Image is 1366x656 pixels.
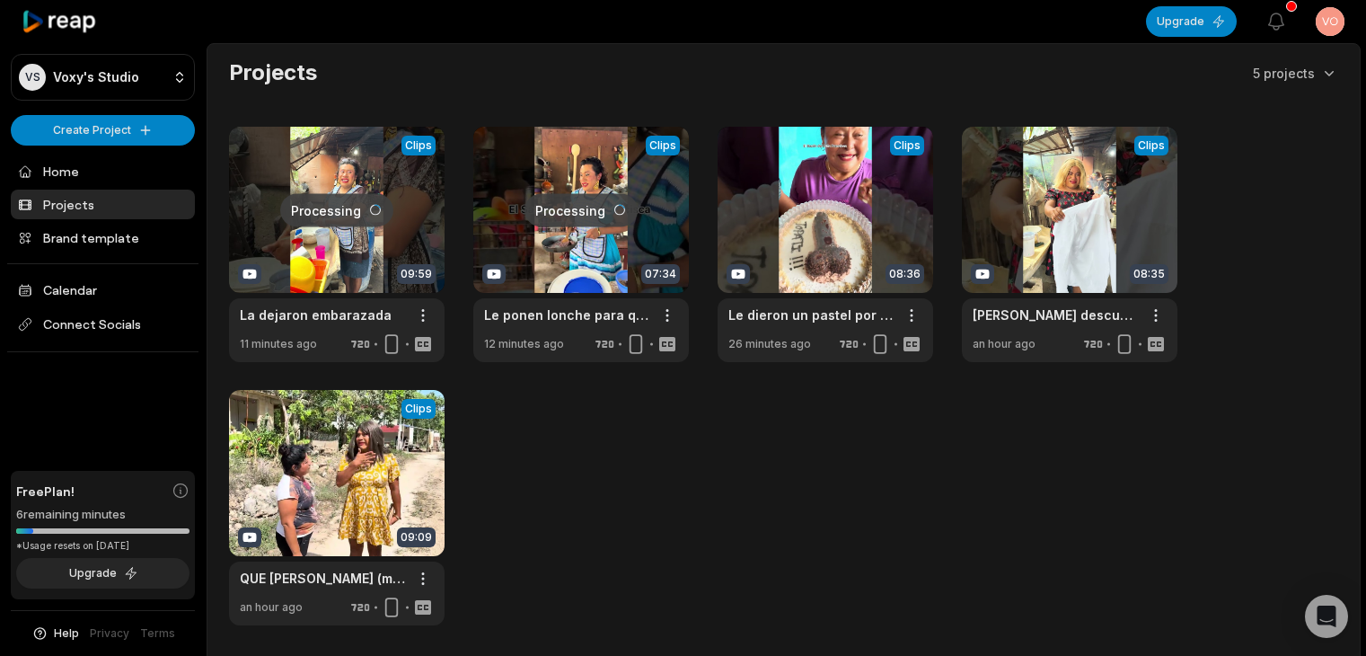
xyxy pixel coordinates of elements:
button: Create Project [11,115,195,146]
a: Terms [140,625,175,642]
a: Le ponen lonche para que se lo coma con otra [484,306,649,324]
a: Brand template [11,223,195,253]
div: VS [19,64,46,91]
button: 5 projects [1253,64,1338,83]
a: Le dieron un pastel por su cumpleaños y no le gustó [728,306,894,324]
a: Calendar [11,275,195,305]
div: *Usage resets on [DATE] [16,539,189,553]
span: Connect Socials [11,308,195,341]
div: Open Intercom Messenger [1305,595,1348,638]
a: La dejaron embarazada [240,306,392,324]
a: Home [11,156,195,186]
span: Help [54,625,79,642]
a: [PERSON_NAME] descubrió que su papá engaña a [PERSON_NAME] [973,306,1138,324]
button: Upgrade [16,558,189,589]
button: Upgrade [1146,6,1237,37]
a: Privacy [90,625,129,642]
a: Projects [11,190,195,219]
div: 6 remaining minutes [16,506,189,524]
p: Voxy's Studio [53,69,139,85]
span: Free Plan! [16,482,75,501]
button: Help [31,625,79,642]
h2: Projects [229,58,317,87]
a: QUE [PERSON_NAME] (mi hija se fue a buscar al hombre y su mamá lo escondió) [240,569,405,588]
